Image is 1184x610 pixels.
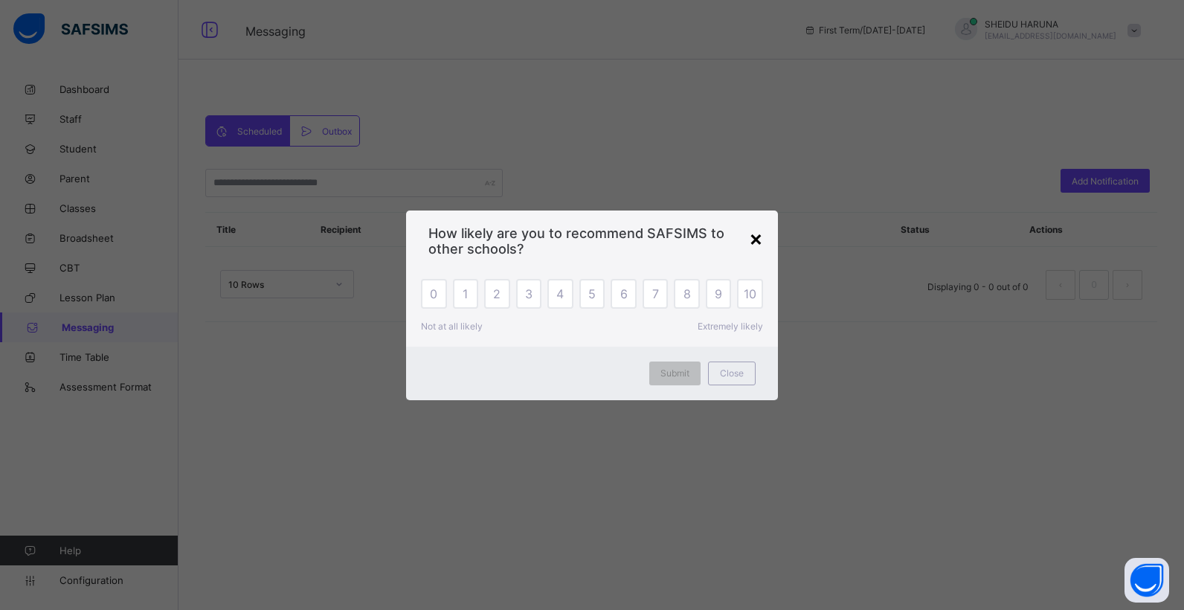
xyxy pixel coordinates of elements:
[749,225,763,251] div: ×
[744,286,756,301] span: 10
[660,367,689,379] span: Submit
[428,225,756,257] span: How likely are you to recommend SAFSIMS to other schools?
[421,321,483,332] span: Not at all likely
[525,286,533,301] span: 3
[715,286,722,301] span: 9
[1125,558,1169,603] button: Open asap
[421,279,447,309] div: 0
[652,286,659,301] span: 7
[683,286,691,301] span: 8
[620,286,628,301] span: 6
[720,367,744,379] span: Close
[493,286,501,301] span: 2
[588,286,596,301] span: 5
[556,286,564,301] span: 4
[698,321,763,332] span: Extremely likely
[463,286,468,301] span: 1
